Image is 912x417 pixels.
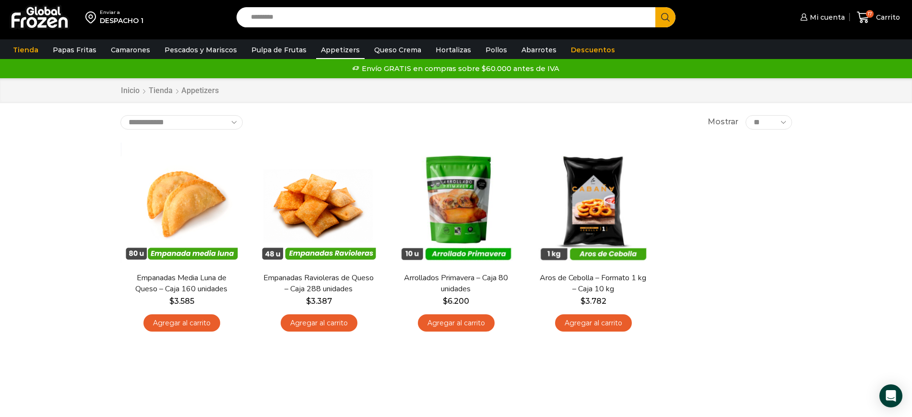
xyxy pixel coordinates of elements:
span: $ [169,297,174,306]
a: Tienda [148,85,173,96]
a: Pollos [481,41,512,59]
bdi: 3.782 [580,297,606,306]
img: address-field-icon.svg [85,9,100,25]
div: DESPACHO 1 [100,16,143,25]
a: Agregar al carrito: “Aros de Cebolla - Formato 1 kg - Caja 10 kg” [555,314,632,332]
a: Empanadas Ravioleras de Queso – Caja 288 unidades [263,273,374,295]
a: Arrollados Primavera – Caja 80 unidades [401,273,511,295]
span: $ [443,297,448,306]
nav: Breadcrumb [120,85,219,96]
a: Queso Crema [369,41,426,59]
a: Pulpa de Frutas [247,41,311,59]
a: Hortalizas [431,41,476,59]
select: Pedido de la tienda [120,115,243,130]
a: Camarones [106,41,155,59]
span: Mi cuenta [807,12,845,22]
span: $ [580,297,585,306]
a: Aros de Cebolla – Formato 1 kg – Caja 10 kg [538,273,648,295]
button: Search button [655,7,675,27]
bdi: 3.387 [306,297,332,306]
span: Carrito [874,12,900,22]
a: Empanadas Media Luna de Queso – Caja 160 unidades [126,273,237,295]
bdi: 6.200 [443,297,469,306]
a: 17 Carrito [854,6,902,29]
a: Abarrotes [517,41,561,59]
a: Mi cuenta [798,8,845,27]
a: Agregar al carrito: “Empanadas Ravioleras de Queso - Caja 288 unidades” [281,314,357,332]
a: Appetizers [316,41,365,59]
a: Tienda [8,41,43,59]
div: Open Intercom Messenger [879,384,902,407]
a: Inicio [120,85,140,96]
span: 17 [866,10,874,18]
a: Papas Fritas [48,41,101,59]
a: Agregar al carrito: “Empanadas Media Luna de Queso - Caja 160 unidades” [143,314,220,332]
a: Descuentos [566,41,620,59]
a: Agregar al carrito: “Arrollados Primavera - Caja 80 unidades” [418,314,495,332]
span: $ [306,297,311,306]
span: Mostrar [708,117,738,128]
div: Enviar a [100,9,143,16]
a: Pescados y Mariscos [160,41,242,59]
bdi: 3.585 [169,297,194,306]
h1: Appetizers [181,86,219,95]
